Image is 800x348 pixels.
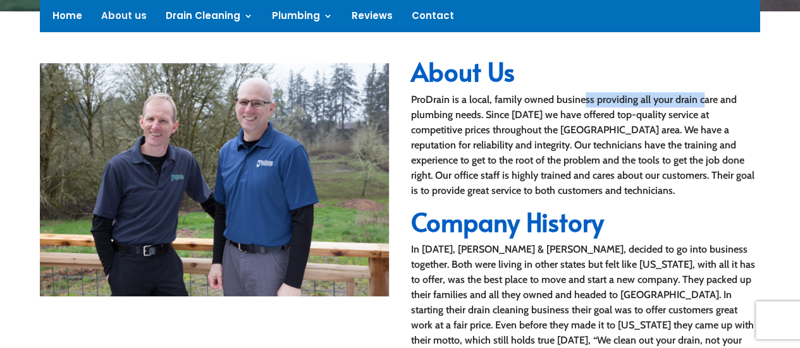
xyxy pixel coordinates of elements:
h2: About Us [411,59,760,90]
a: About us [101,11,147,25]
a: Reviews [352,11,393,25]
a: Drain Cleaning [166,11,253,25]
div: ProDrain is a local, family owned business providing all your drain care and plumbing needs. Sinc... [411,92,760,198]
a: Plumbing [272,11,333,25]
a: Home [52,11,82,25]
h2: Company History [411,209,760,241]
a: Contact [412,11,454,25]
